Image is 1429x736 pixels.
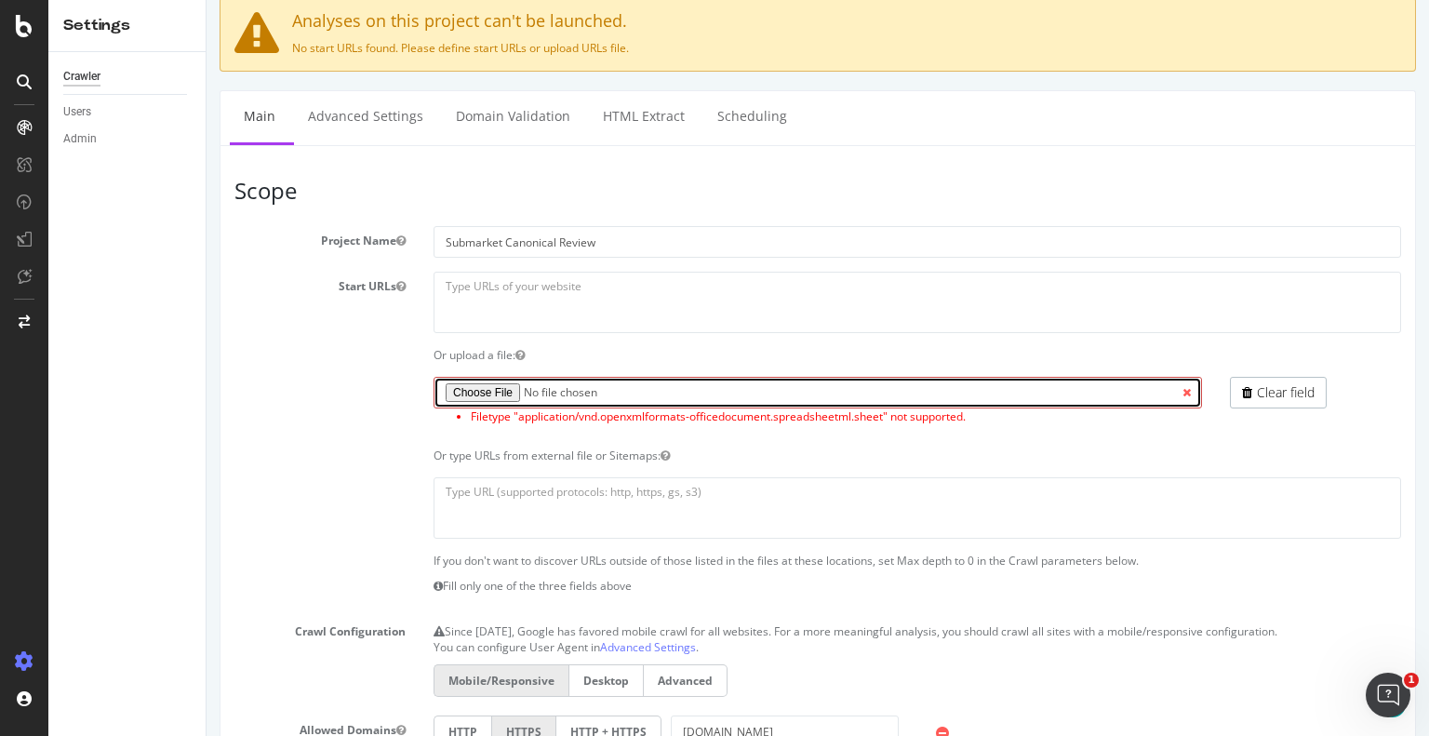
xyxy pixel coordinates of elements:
button: Project Name [190,233,199,248]
a: Advanced Settings [87,91,231,142]
a: Crawler [63,67,193,87]
p: Fill only one of the three fields above [227,578,1195,594]
a: Advanced Settings [394,639,489,655]
a: Scheduling [497,91,594,142]
a: Admin [63,129,193,149]
li: Filetype "application/vnd.openxmlformats-officedocument.spreadsheetml.sheet" not supported. [264,408,995,424]
iframe: Intercom live chat [1366,673,1410,717]
p: No start URLs found. Please define start URLs or upload URLs file. [28,40,1195,56]
label: Advanced [437,664,521,697]
label: Mobile/Responsive [227,664,362,697]
label: Start URLs [14,272,213,294]
a: HTML Extract [382,91,492,142]
p: Since [DATE], Google has favored mobile crawl for all websites. For a more meaningful analysis, y... [227,617,1195,639]
span: 1 [1404,673,1419,688]
div: Or upload a file: [213,347,1209,363]
div: Or type URLs from external file or Sitemaps: [213,448,1209,463]
h4: Analyses on this project can't be launched. [28,12,1195,31]
a: Users [63,102,193,122]
div: Users [63,102,91,122]
h3: Scope [28,179,1195,203]
div: Admin [63,129,97,149]
label: Crawl Configuration [14,617,213,639]
a: Clear field [1023,377,1120,408]
label: Project Name [14,226,213,248]
a: Domain Validation [235,91,378,142]
button: Start URLs [190,278,199,294]
div: Settings [63,15,191,36]
label: Desktop [362,664,437,697]
p: If you don't want to discover URLs outside of those listed in the files at these locations, set M... [227,553,1195,569]
a: Main [23,91,83,142]
div: Crawler [63,67,100,87]
p: You can configure User Agent in . [227,639,1195,655]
